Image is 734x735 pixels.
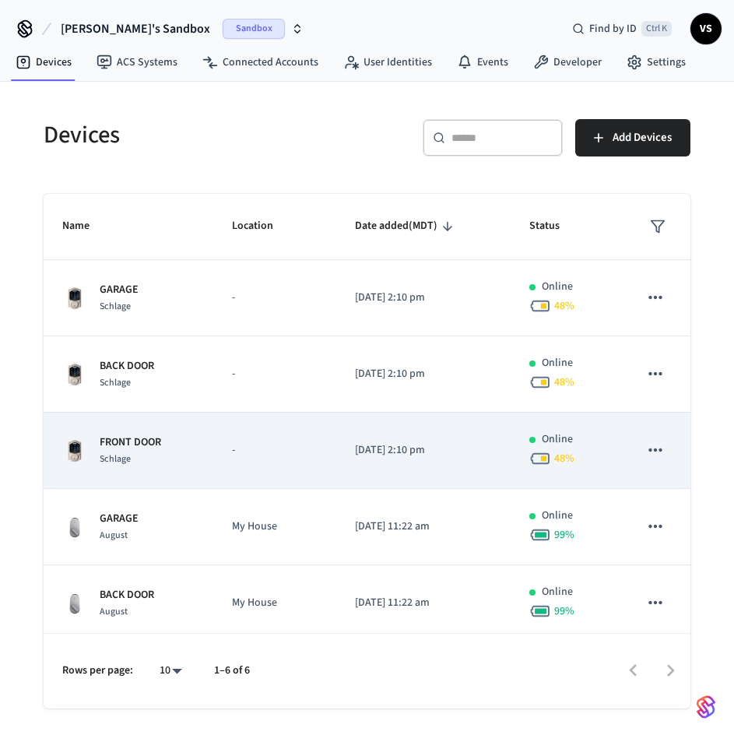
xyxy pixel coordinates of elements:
[62,663,133,679] p: Rows per page:
[613,128,672,148] span: Add Devices
[554,375,574,390] span: 48 %
[62,362,87,387] img: Schlage Sense Smart Deadbolt with Camelot Trim, Front
[214,663,250,679] p: 1–6 of 6
[542,584,573,600] p: Online
[100,434,161,451] p: FRONT DOOR
[100,282,139,298] p: GARAGE
[444,48,521,76] a: Events
[100,511,139,527] p: GARAGE
[554,603,574,619] span: 99 %
[355,290,492,306] p: [DATE] 2:10 pm
[62,591,87,616] img: August Wifi Smart Lock 3rd Gen, Silver, Front
[62,515,87,540] img: August Wifi Smart Lock 3rd Gen, Silver, Front
[560,15,684,43] div: Find by IDCtrl K
[542,279,573,295] p: Online
[100,605,128,618] span: August
[355,366,492,382] p: [DATE] 2:10 pm
[554,451,574,466] span: 48 %
[355,519,492,535] p: [DATE] 11:22 am
[232,214,293,238] span: Location
[355,442,492,459] p: [DATE] 2:10 pm
[62,438,87,463] img: Schlage Sense Smart Deadbolt with Camelot Trim, Front
[554,527,574,543] span: 99 %
[529,214,580,238] span: Status
[575,119,690,156] button: Add Devices
[232,442,318,459] p: -
[554,298,574,314] span: 48 %
[62,286,87,311] img: Schlage Sense Smart Deadbolt with Camelot Trim, Front
[84,48,190,76] a: ACS Systems
[232,595,318,611] p: My House
[542,508,573,524] p: Online
[331,48,444,76] a: User Identities
[100,452,131,466] span: Schlage
[697,695,715,719] img: SeamLogoGradient.69752ec5.svg
[542,355,573,371] p: Online
[232,519,318,535] p: My House
[521,48,614,76] a: Developer
[100,587,154,603] p: BACK DOOR
[44,119,358,151] h5: Devices
[692,15,720,43] span: VS
[355,595,492,611] p: [DATE] 11:22 am
[690,13,722,44] button: VS
[614,48,698,76] a: Settings
[44,194,690,718] table: sticky table
[152,659,189,682] div: 10
[100,300,131,313] span: Schlage
[100,358,154,375] p: BACK DOOR
[355,214,458,238] span: Date added(MDT)
[190,48,331,76] a: Connected Accounts
[232,366,318,382] p: -
[62,214,110,238] span: Name
[3,48,84,76] a: Devices
[100,376,131,389] span: Schlage
[100,529,128,542] span: August
[61,19,210,38] span: [PERSON_NAME]'s Sandbox
[589,21,637,37] span: Find by ID
[232,290,318,306] p: -
[223,19,285,39] span: Sandbox
[641,21,672,37] span: Ctrl K
[542,431,573,448] p: Online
